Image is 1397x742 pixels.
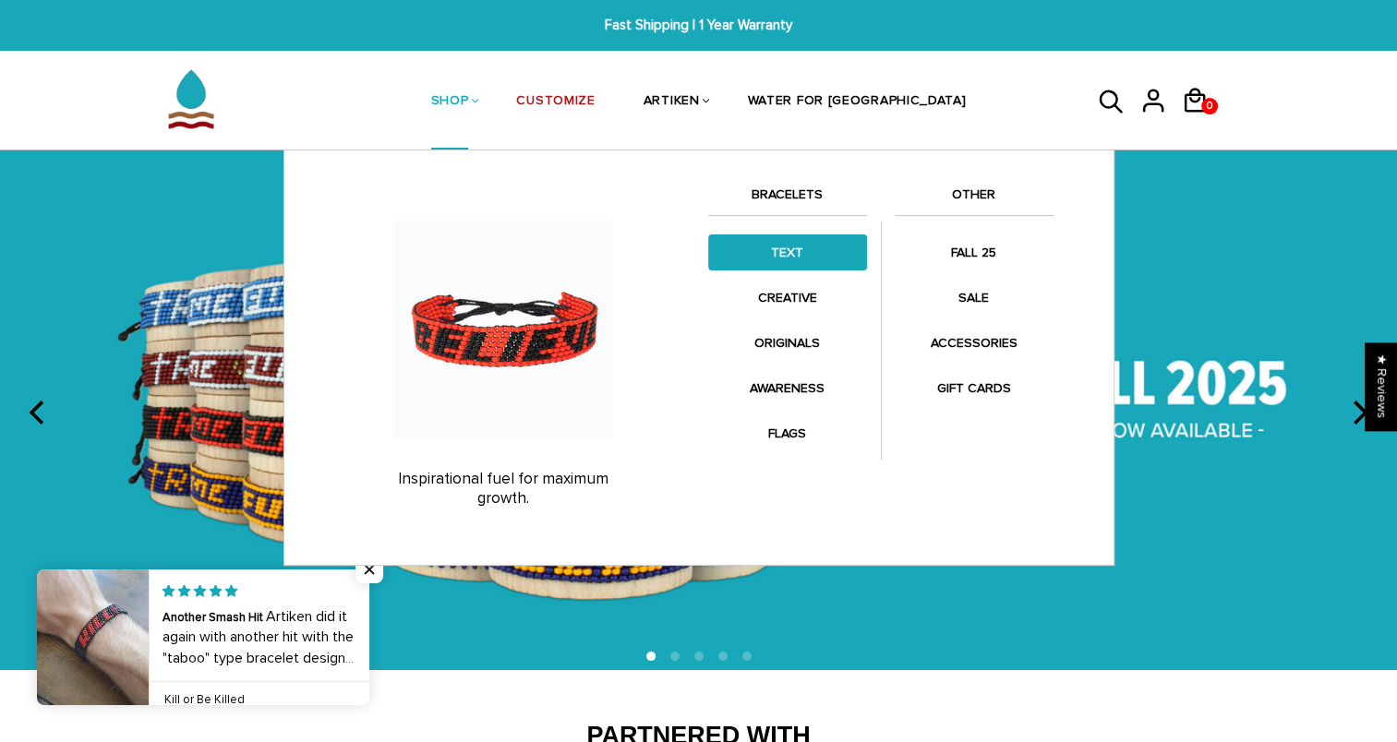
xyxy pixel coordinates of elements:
[895,370,1054,406] a: GIFT CARDS
[1366,342,1397,430] div: Click to open Judge.me floating reviews tab
[895,184,1054,215] a: OTHER
[708,280,867,316] a: CREATIVE
[708,370,867,406] a: AWARENESS
[317,470,690,508] p: Inspirational fuel for maximum growth.
[430,15,967,36] span: Fast Shipping | 1 Year Warranty
[708,234,867,270] a: TEXT
[1202,93,1217,119] span: 0
[708,184,867,215] a: BRACELETS
[748,54,967,151] a: WATER FOR [GEOGRAPHIC_DATA]
[895,280,1054,316] a: SALE
[644,54,700,151] a: ARTIKEN
[431,54,469,151] a: SHOP
[516,54,595,151] a: CUSTOMIZE
[708,415,867,451] a: FLAGS
[18,392,59,433] button: previous
[1181,120,1222,123] a: 0
[708,325,867,361] a: ORIGINALS
[895,234,1054,270] a: FALL 25
[355,556,383,583] span: Close popup widget
[1338,392,1379,433] button: next
[895,325,1054,361] a: ACCESSORIES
